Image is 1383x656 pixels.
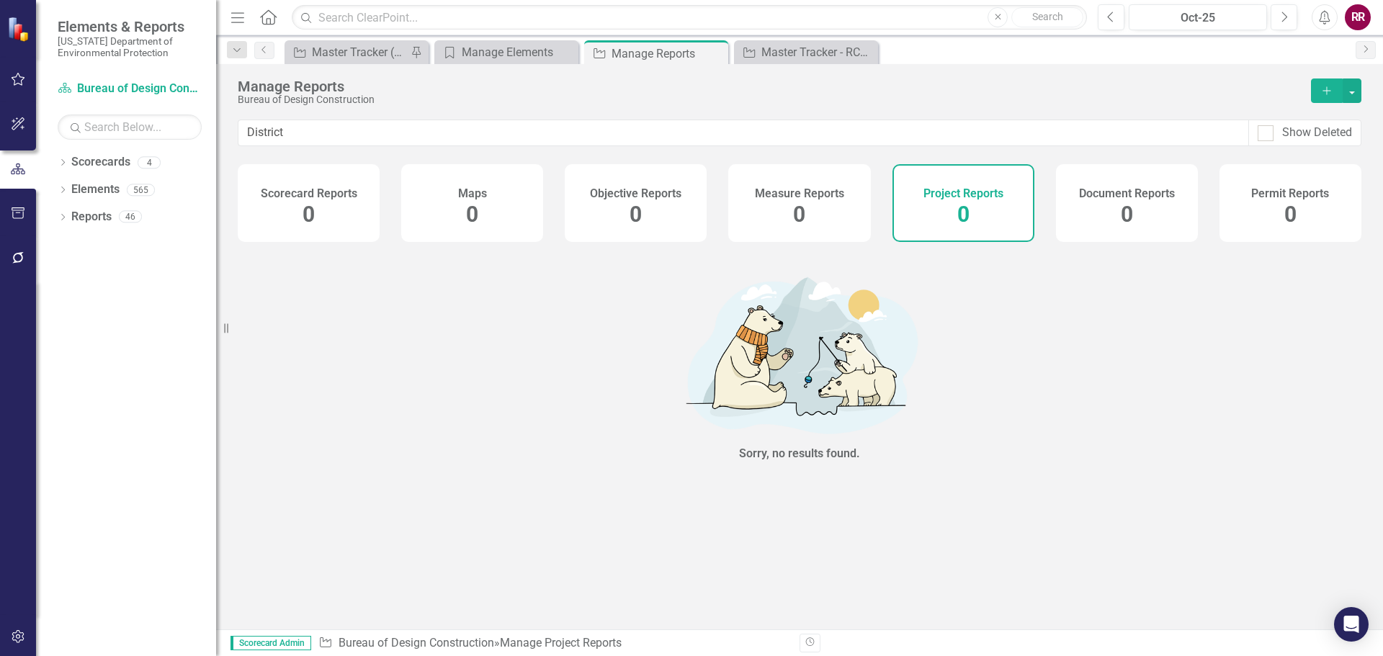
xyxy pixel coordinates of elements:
div: » Manage Project Reports [318,635,789,652]
div: Oct-25 [1134,9,1262,27]
span: Elements & Reports [58,18,202,35]
div: Manage Reports [612,45,725,63]
div: Master Tracker (External) [312,43,407,61]
input: Search Below... [58,114,202,140]
a: Bureau of Design Construction [339,636,494,650]
input: Search ClearPoint... [292,5,1087,30]
div: Open Intercom Messenger [1334,607,1369,642]
h4: Project Reports [923,187,1003,200]
button: Search [1011,7,1083,27]
small: [US_STATE] Department of Environmental Protection [58,35,202,59]
a: Bureau of Design Construction [58,81,202,97]
span: Search [1032,11,1063,22]
div: Show Deleted [1282,125,1352,141]
h4: Objective Reports [590,187,681,200]
span: Scorecard Admin [230,636,311,650]
h4: Measure Reports [755,187,844,200]
div: Manage Reports [238,78,1297,94]
h4: Maps [458,187,487,200]
div: 4 [138,156,161,169]
a: Reports [71,209,112,225]
span: 0 [1121,202,1133,227]
a: Master Tracker (External) [288,43,407,61]
div: Manage Elements [462,43,575,61]
h4: Permit Reports [1251,187,1329,200]
img: ClearPoint Strategy [7,17,32,42]
img: No results found [583,265,1016,442]
a: Elements [71,181,120,198]
button: RR [1345,4,1371,30]
span: 0 [630,202,642,227]
a: Scorecards [71,154,130,171]
input: Filter Reports... [238,120,1249,146]
a: Master Tracker - RCP Only [738,43,874,61]
h4: Document Reports [1079,187,1175,200]
span: 0 [466,202,478,227]
span: 0 [793,202,805,227]
div: 46 [119,211,142,223]
button: Oct-25 [1129,4,1267,30]
div: Bureau of Design Construction [238,94,1297,105]
div: 565 [127,184,155,196]
span: 0 [957,202,970,227]
span: 0 [1284,202,1297,227]
h4: Scorecard Reports [261,187,357,200]
div: Master Tracker - RCP Only [761,43,874,61]
span: 0 [303,202,315,227]
a: Manage Elements [438,43,575,61]
div: Sorry, no results found. [739,446,860,462]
